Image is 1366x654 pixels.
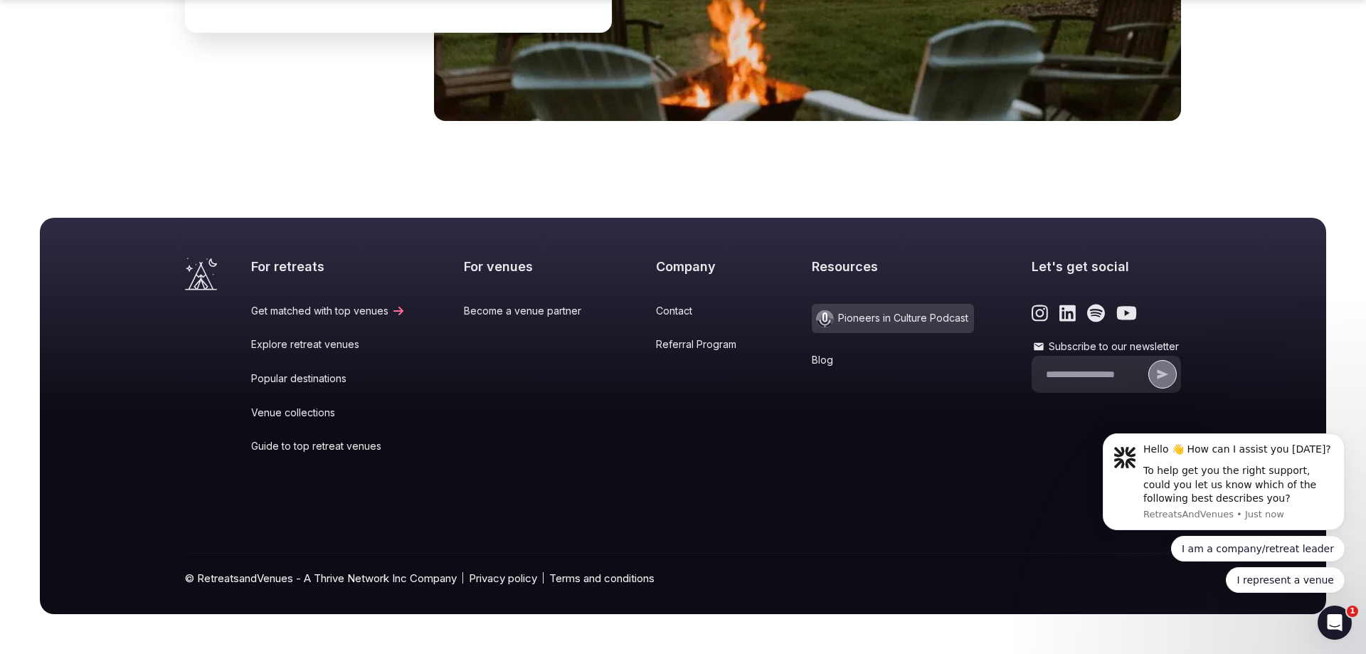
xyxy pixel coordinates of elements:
[812,258,974,275] h2: Resources
[1347,606,1358,617] span: 1
[185,258,217,290] a: Visit the homepage
[1032,339,1181,354] label: Subscribe to our newsletter
[251,406,406,420] a: Venue collections
[464,258,598,275] h2: For venues
[251,258,406,275] h2: For retreats
[469,571,537,586] a: Privacy policy
[251,304,406,318] a: Get matched with top venues
[1116,304,1137,322] a: Link to the retreats and venues Youtube page
[1318,606,1352,640] iframe: Intercom live chat
[656,337,753,352] a: Referral Program
[251,371,406,386] a: Popular destinations
[656,258,753,275] h2: Company
[1032,258,1181,275] h2: Let's get social
[1059,304,1076,322] a: Link to the retreats and venues LinkedIn page
[656,304,753,318] a: Contact
[185,554,1181,614] div: © RetreatsandVenues - A Thrive Network Inc Company
[251,439,406,453] a: Guide to top retreat venues
[1087,304,1105,322] a: Link to the retreats and venues Spotify page
[251,337,406,352] a: Explore retreat venues
[1081,416,1366,647] iframe: Intercom notifications message
[464,304,598,318] a: Become a venue partner
[549,571,655,586] a: Terms and conditions
[812,304,974,333] a: Pioneers in Culture Podcast
[1032,304,1048,322] a: Link to the retreats and venues Instagram page
[812,353,974,367] a: Blog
